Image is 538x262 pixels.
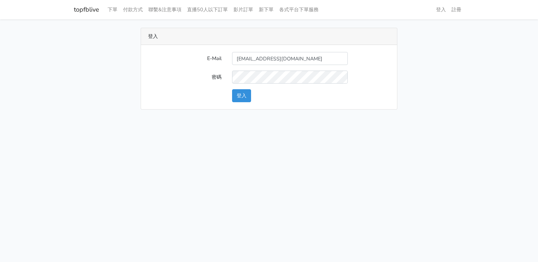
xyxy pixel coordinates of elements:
[143,52,227,65] label: E-Mail
[105,3,120,17] a: 下單
[232,89,251,102] button: 登入
[146,3,184,17] a: 聯繫&注意事項
[74,3,99,17] a: topfblive
[120,3,146,17] a: 付款方式
[184,3,231,17] a: 直播50人以下訂單
[143,71,227,84] label: 密碼
[433,3,449,17] a: 登入
[449,3,464,17] a: 註冊
[256,3,276,17] a: 新下單
[276,3,321,17] a: 各式平台下單服務
[141,28,397,45] div: 登入
[231,3,256,17] a: 影片訂單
